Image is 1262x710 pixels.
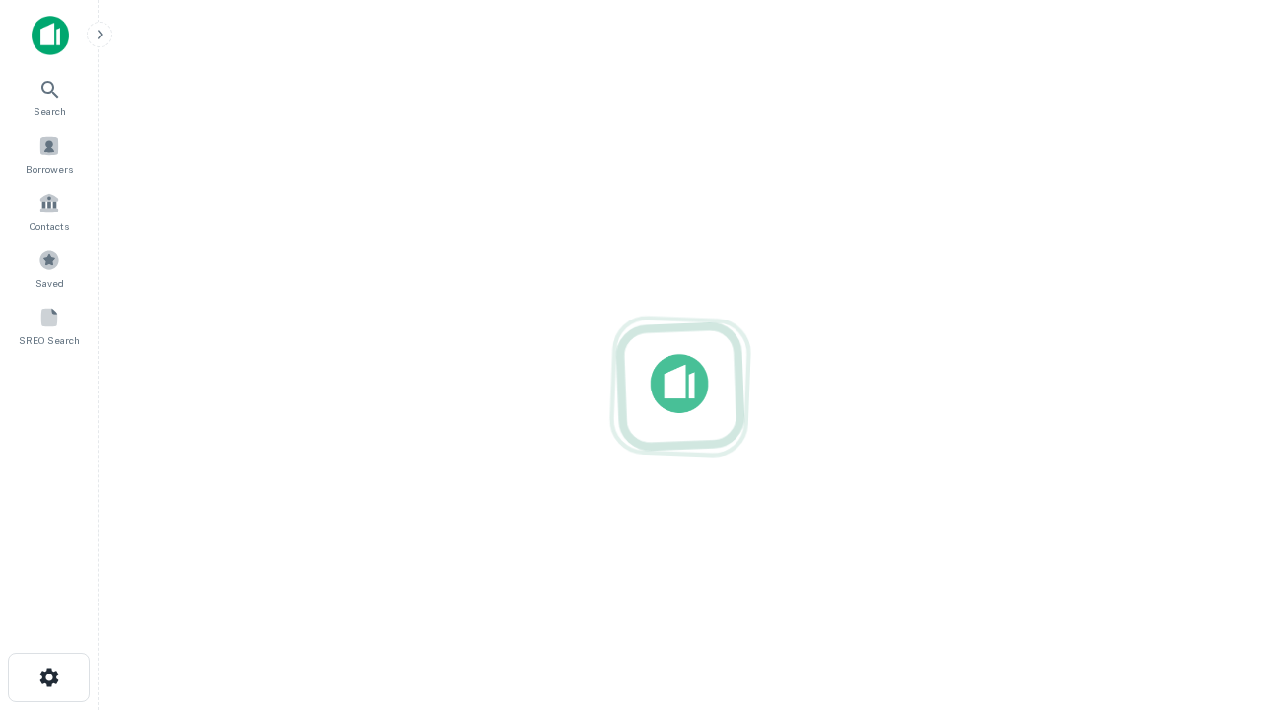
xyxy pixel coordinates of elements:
span: Borrowers [26,161,73,177]
iframe: Chat Widget [1163,552,1262,647]
span: Saved [35,275,64,291]
span: Contacts [30,218,69,234]
span: Search [34,104,66,119]
a: Saved [6,242,93,295]
a: SREO Search [6,299,93,352]
img: capitalize-icon.png [32,16,69,55]
a: Contacts [6,184,93,238]
a: Borrowers [6,127,93,180]
a: Search [6,70,93,123]
span: SREO Search [19,332,80,348]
